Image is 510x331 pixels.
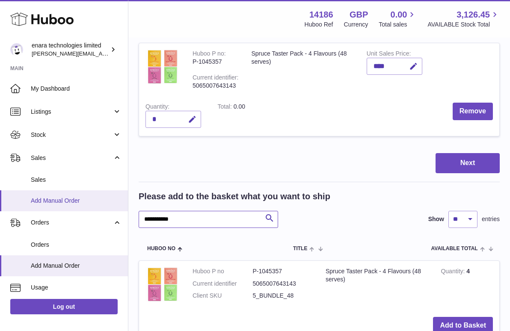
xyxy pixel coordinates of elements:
[427,9,500,29] a: 3,126.45 AVAILABLE Stock Total
[193,280,253,288] dt: Current identifier
[145,50,180,84] img: Spruce Taster Pack - 4 Flavours (48 serves)
[457,9,490,21] span: 3,126.45
[482,215,500,223] span: entries
[367,50,411,59] label: Unit Sales Price
[305,21,333,29] div: Huboo Ref
[31,241,122,249] span: Orders
[245,43,360,96] td: Spruce Taster Pack - 4 Flavours (48 serves)
[293,246,307,251] span: Title
[32,41,109,58] div: enara technologies limited
[253,280,313,288] dd: 5065007643143
[31,219,113,227] span: Orders
[234,103,245,110] span: 0.00
[31,85,122,93] span: My Dashboard
[436,153,500,173] button: Next
[379,21,417,29] span: Total sales
[217,103,233,112] label: Total
[253,267,313,275] dd: P-1045357
[391,9,407,21] span: 0.00
[31,284,122,292] span: Usage
[31,262,122,270] span: Add Manual Order
[145,103,169,112] label: Quantity
[139,191,330,202] h2: Please add to the basket what you want to ship
[32,50,172,57] span: [PERSON_NAME][EMAIL_ADDRESS][DOMAIN_NAME]
[193,74,238,83] div: Current identifier
[31,154,113,162] span: Sales
[434,261,499,311] td: 4
[10,43,23,56] img: Dee@enara.co
[31,176,122,184] span: Sales
[193,50,226,59] div: Huboo P no
[344,21,368,29] div: Currency
[350,9,368,21] strong: GBP
[31,131,113,139] span: Stock
[431,246,478,251] span: AVAILABLE Total
[309,9,333,21] strong: 14186
[31,108,113,116] span: Listings
[253,292,313,300] dd: 5_BUNDLE_48
[193,58,238,66] div: P-1045357
[379,9,417,29] a: 0.00 Total sales
[193,267,253,275] dt: Huboo P no
[193,82,238,90] div: 5065007643143
[31,197,122,205] span: Add Manual Order
[145,267,180,301] img: Spruce Taster Pack - 4 Flavours (48 serves)
[147,246,175,251] span: Huboo no
[319,261,434,311] td: Spruce Taster Pack - 4 Flavours (48 serves)
[428,215,444,223] label: Show
[453,103,493,120] button: Remove
[441,268,466,277] strong: Quantity
[10,299,118,314] a: Log out
[193,292,253,300] dt: Client SKU
[427,21,500,29] span: AVAILABLE Stock Total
